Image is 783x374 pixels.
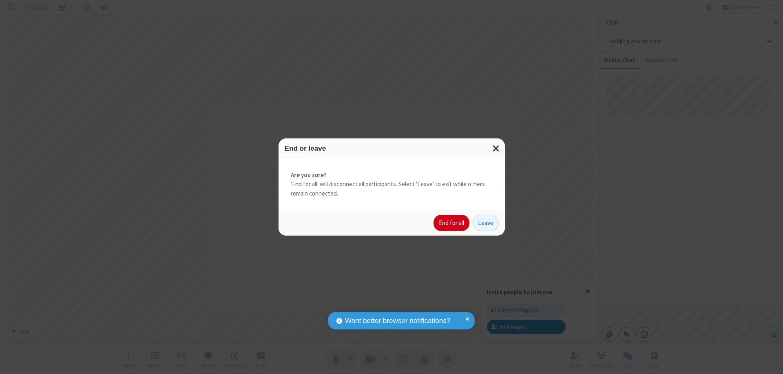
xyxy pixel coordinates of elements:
h3: End or leave [285,145,499,152]
span: Want better browser notifications? [345,316,450,326]
div: 'End for all' will disconnect all participants. Select 'Leave' to exit while others remain connec... [279,158,505,211]
button: Close modal [488,138,505,158]
strong: Are you sure? [291,171,493,180]
button: Leave [473,215,499,231]
button: End for all [434,215,469,231]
